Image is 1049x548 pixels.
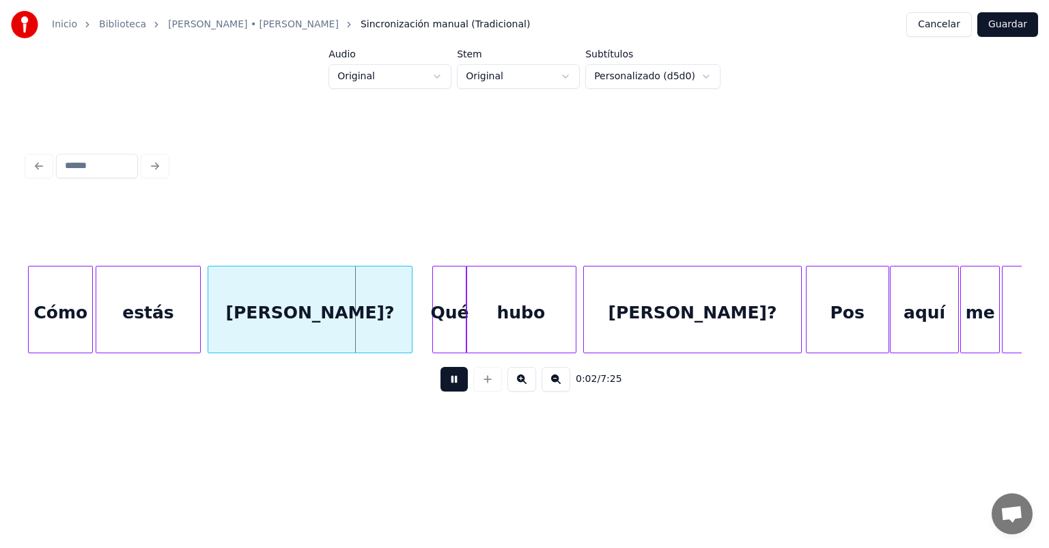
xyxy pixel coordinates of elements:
span: 7:25 [600,372,621,386]
a: Inicio [52,18,77,31]
label: Audio [328,49,451,59]
button: Guardar [977,12,1038,37]
a: Biblioteca [99,18,146,31]
div: / [576,372,609,386]
nav: breadcrumb [52,18,530,31]
span: 0:02 [576,372,597,386]
label: Stem [457,49,580,59]
a: Chat abierto [992,493,1033,534]
label: Subtítulos [585,49,721,59]
span: Sincronización manual (Tradicional) [361,18,530,31]
a: [PERSON_NAME] • [PERSON_NAME] [168,18,339,31]
img: youka [11,11,38,38]
button: Cancelar [906,12,972,37]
